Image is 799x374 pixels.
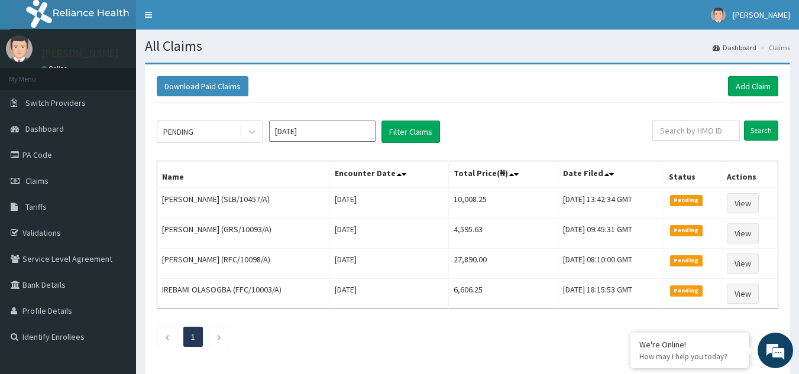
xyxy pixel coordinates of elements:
[164,331,170,342] a: Previous page
[25,201,47,212] span: Tariffs
[558,249,664,279] td: [DATE] 08:10:00 GMT
[381,121,440,143] button: Filter Claims
[25,123,64,134] span: Dashboard
[652,121,740,141] input: Search by HMO ID
[727,253,759,274] a: View
[448,161,558,188] th: Total Price(₦)
[191,331,195,342] a: Page 1 is your current page
[216,331,222,342] a: Next page
[25,97,86,108] span: Switch Providers
[727,284,759,304] a: View
[558,161,664,188] th: Date Filed
[330,188,448,219] td: [DATE]
[157,279,330,309] td: IREBAMI OLASOGBA (FFC/10003/A)
[6,35,33,62] img: User Image
[727,223,759,243] a: View
[157,76,248,96] button: Download Paid Claims
[157,188,330,219] td: [PERSON_NAME] (SLB/10457/A)
[157,161,330,188] th: Name
[41,64,70,73] a: Online
[41,48,119,58] p: [PERSON_NAME]
[558,279,664,309] td: [DATE] 18:15:53 GMT
[330,279,448,309] td: [DATE]
[711,8,726,22] img: User Image
[670,255,703,266] span: Pending
[25,175,48,186] span: Claims
[670,285,703,296] span: Pending
[448,219,558,249] td: 4,595.63
[330,219,448,249] td: [DATE]
[722,161,778,188] th: Actions
[157,249,330,279] td: [PERSON_NAME] (RFC/10098/A)
[448,279,558,309] td: 6,606.25
[758,43,790,53] li: Claims
[558,188,664,219] td: [DATE] 13:42:34 GMT
[330,249,448,279] td: [DATE]
[664,161,722,188] th: Status
[163,126,193,138] div: PENDING
[448,249,558,279] td: 27,890.00
[558,219,664,249] td: [DATE] 09:45:31 GMT
[670,195,703,206] span: Pending
[269,121,376,142] input: Select Month and Year
[330,161,448,188] th: Encounter Date
[670,225,703,236] span: Pending
[448,188,558,219] td: 10,008.25
[639,339,740,350] div: We're Online!
[728,76,778,96] a: Add Claim
[727,193,759,213] a: View
[713,43,756,53] a: Dashboard
[639,352,740,362] p: How may I help you today?
[145,38,790,54] h1: All Claims
[733,9,790,20] span: [PERSON_NAME]
[744,121,778,141] input: Search
[157,219,330,249] td: [PERSON_NAME] (GRS/10093/A)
